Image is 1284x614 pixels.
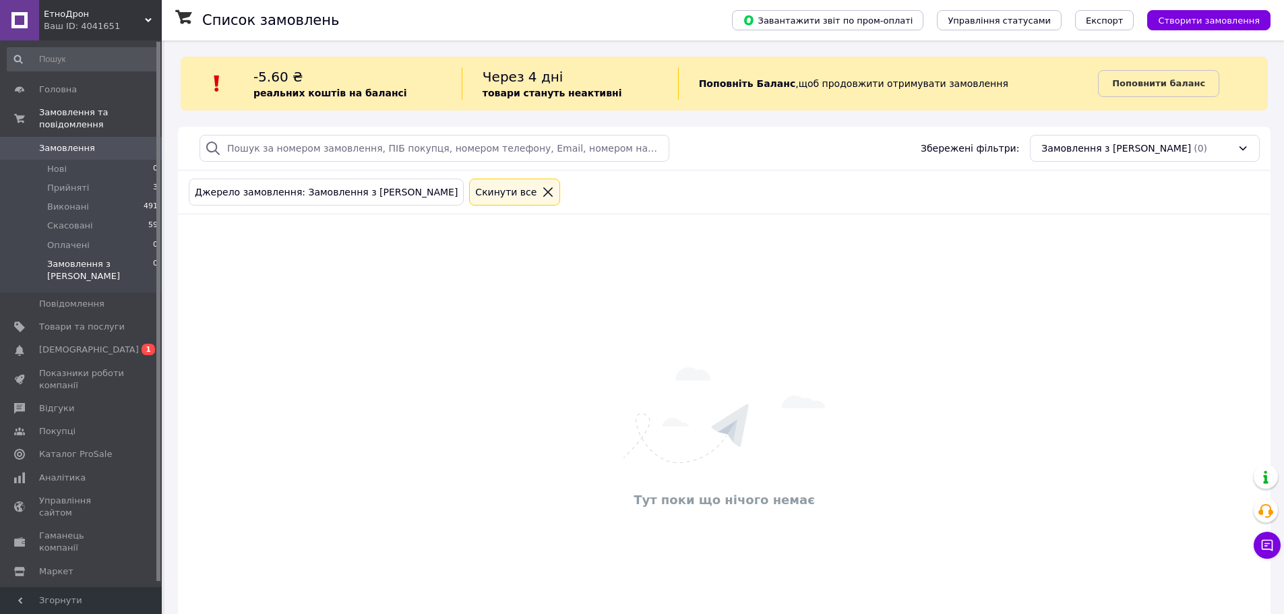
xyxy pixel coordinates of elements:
[699,78,796,89] b: Поповніть Баланс
[47,163,67,175] span: Нові
[39,495,125,519] span: Управління сайтом
[1194,143,1207,154] span: (0)
[39,402,74,415] span: Відгуки
[153,182,158,194] span: 3
[1086,16,1124,26] span: Експорт
[153,239,158,251] span: 0
[1041,142,1191,155] span: Замовлення з [PERSON_NAME]
[39,367,125,392] span: Показники роботи компанії
[153,258,158,282] span: 0
[483,88,622,98] b: товари стануть неактивні
[1112,78,1205,88] b: Поповнити баланс
[39,472,86,484] span: Аналітика
[39,84,77,96] span: Головна
[1254,532,1281,559] button: Чат з покупцем
[39,448,112,460] span: Каталог ProSale
[253,69,303,85] span: -5.60 ₴
[39,565,73,578] span: Маркет
[1134,14,1271,25] a: Створити замовлення
[39,298,104,310] span: Повідомлення
[937,10,1062,30] button: Управління статусами
[39,142,95,154] span: Замовлення
[47,220,93,232] span: Скасовані
[1075,10,1134,30] button: Експорт
[743,14,913,26] span: Завантажити звіт по пром-оплаті
[142,344,155,355] span: 1
[44,8,145,20] span: ЕтноДрон
[921,142,1019,155] span: Збережені фільтри:
[1147,10,1271,30] button: Створити замовлення
[1098,70,1219,97] a: Поповнити баланс
[44,20,162,32] div: Ваш ID: 4041651
[483,69,563,85] span: Через 4 дні
[39,106,162,131] span: Замовлення та повідомлення
[47,182,89,194] span: Прийняті
[678,67,1099,100] div: , щоб продовжити отримувати замовлення
[47,201,89,213] span: Виконані
[207,73,227,94] img: :exclamation:
[185,493,1264,507] div: Тут поки що нічого немає
[200,135,669,162] input: Пошук за номером замовлення, ПІБ покупця, номером телефону, Email, номером накладної
[39,425,75,437] span: Покупці
[948,16,1051,26] span: Управління статусами
[732,10,923,30] button: Завантажити звіт по пром-оплаті
[1158,16,1260,26] span: Створити замовлення
[47,239,90,251] span: Оплачені
[189,179,464,206] div: Джерело замовлення: Замовлення з [PERSON_NAME]
[253,88,407,98] b: реальних коштів на балансі
[39,344,139,356] span: [DEMOGRAPHIC_DATA]
[472,185,539,199] div: Cкинути все
[144,201,158,213] span: 491
[39,321,125,333] span: Товари та послуги
[148,220,158,232] span: 59
[153,163,158,175] span: 0
[202,12,339,28] h1: Список замовлень
[7,47,159,71] input: Пошук
[47,258,153,282] span: Замовлення з [PERSON_NAME]
[39,530,125,554] span: Гаманець компанії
